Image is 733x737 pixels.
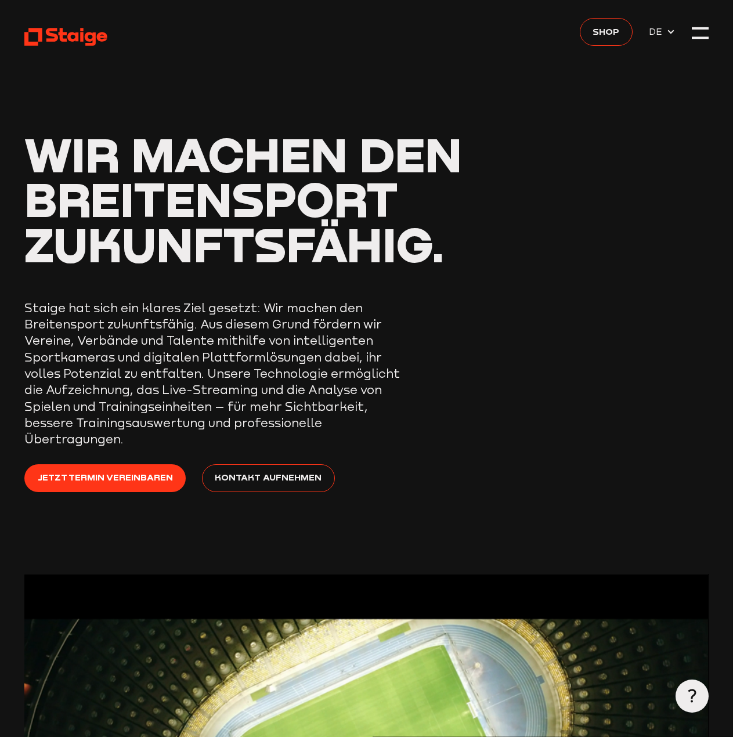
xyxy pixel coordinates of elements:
p: Staige hat sich ein klares Ziel gesetzt: Wir machen den Breitensport zukunftsfähig. Aus diesem Gr... [24,300,402,448]
span: Shop [593,24,619,39]
span: DE [649,24,666,39]
a: Jetzt Termin vereinbaren [24,464,185,492]
a: Shop [580,18,632,46]
a: Kontakt aufnehmen [202,464,334,492]
span: Wir machen den Breitensport zukunftsfähig. [24,125,462,273]
span: Jetzt Termin vereinbaren [38,470,173,485]
span: Kontakt aufnehmen [215,470,322,485]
